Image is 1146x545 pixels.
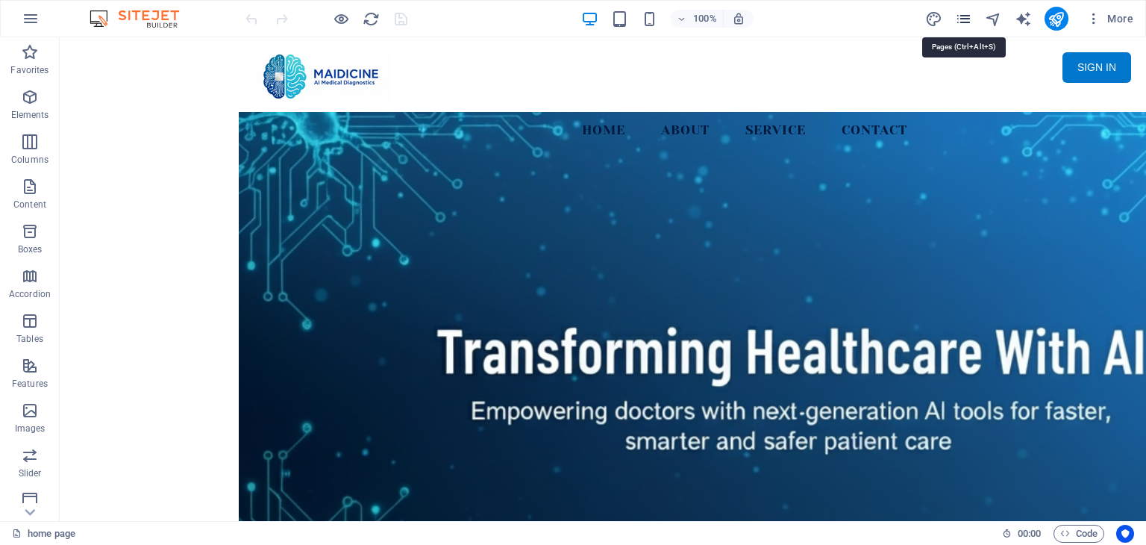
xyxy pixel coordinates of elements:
[925,10,943,28] button: design
[1015,10,1033,28] button: text_generator
[1028,528,1030,539] span: :
[16,333,43,345] p: Tables
[18,243,43,255] p: Boxes
[332,10,350,28] button: Click here to leave preview mode and continue editing
[985,10,1003,28] button: navigator
[86,10,198,28] img: Editor Logo
[1015,10,1032,28] i: AI Writer
[1002,525,1042,543] h6: Session time
[985,10,1002,28] i: Navigator
[363,10,380,28] i: Reload page
[1018,525,1041,543] span: 00 00
[1080,7,1139,31] button: More
[13,199,46,211] p: Content
[12,525,75,543] a: Click to cancel selection. Double-click to open Pages
[1060,525,1098,543] span: Code
[1045,7,1068,31] button: publish
[11,154,48,166] p: Columns
[19,467,42,479] p: Slider
[671,10,724,28] button: 100%
[693,10,717,28] h6: 100%
[15,423,46,435] p: Images
[1086,11,1133,26] span: More
[1116,525,1134,543] button: Usercentrics
[955,10,973,28] button: pages
[1053,525,1104,543] button: Code
[9,288,51,300] p: Accordion
[1048,10,1065,28] i: Publish
[11,109,49,121] p: Elements
[12,378,48,390] p: Features
[10,64,48,76] p: Favorites
[732,12,745,25] i: On resize automatically adjust zoom level to fit chosen device.
[362,10,380,28] button: reload
[925,10,942,28] i: Design (Ctrl+Alt+Y)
